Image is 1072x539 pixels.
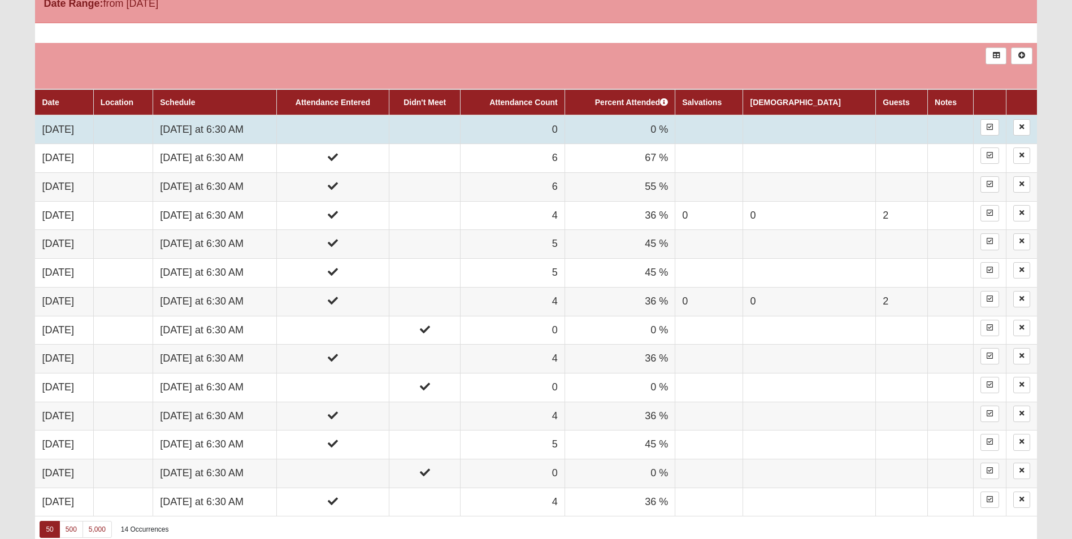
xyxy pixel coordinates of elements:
td: [DATE] at 6:30 AM [153,173,277,202]
td: [DATE] at 6:30 AM [153,373,277,402]
td: [DATE] at 6:30 AM [153,431,277,459]
td: [DATE] [35,201,93,230]
a: Delete [1013,205,1030,221]
a: Enter Attendance [980,492,999,508]
a: Enter Attendance [980,348,999,364]
td: 4 [461,345,565,373]
a: Delete [1013,147,1030,164]
td: [DATE] [35,230,93,259]
td: 4 [461,488,565,516]
td: [DATE] [35,173,93,202]
td: [DATE] at 6:30 AM [153,201,277,230]
td: [DATE] at 6:30 AM [153,459,277,488]
td: 0 % [565,459,675,488]
a: Enter Attendance [980,147,999,164]
a: Delete [1013,119,1030,136]
td: 0 [675,201,743,230]
td: [DATE] at 6:30 AM [153,488,277,516]
td: 4 [461,201,565,230]
a: Export to Excel [986,47,1006,64]
td: 0 [461,373,565,402]
td: [DATE] [35,144,93,173]
td: [DATE] [35,287,93,316]
a: Delete [1013,463,1030,479]
td: [DATE] at 6:30 AM [153,230,277,259]
td: 0 [675,287,743,316]
a: Delete [1013,233,1030,250]
td: 6 [461,173,565,202]
td: 36 % [565,402,675,431]
td: 45 % [565,230,675,259]
td: 2 [876,287,928,316]
th: [DEMOGRAPHIC_DATA] [743,89,876,115]
a: Percent Attended [595,98,668,107]
a: Enter Attendance [980,291,999,307]
a: Enter Attendance [980,406,999,422]
td: 6 [461,144,565,173]
td: 0 % [565,115,675,144]
a: Attendance Entered [296,98,370,107]
a: Delete [1013,262,1030,279]
td: [DATE] [35,259,93,288]
a: Location [101,98,133,107]
td: 45 % [565,259,675,288]
td: 36 % [565,345,675,373]
td: [DATE] [35,402,93,431]
td: 0 [743,287,876,316]
td: 36 % [565,287,675,316]
a: Schedule [160,98,195,107]
a: Delete [1013,377,1030,393]
td: 0 [461,316,565,345]
td: [DATE] [35,459,93,488]
td: [DATE] [35,373,93,402]
a: Delete [1013,291,1030,307]
td: 0 [461,459,565,488]
a: Enter Attendance [980,377,999,393]
a: Delete [1013,176,1030,193]
td: 36 % [565,488,675,516]
th: Guests [876,89,928,115]
a: Enter Attendance [980,119,999,136]
td: [DATE] [35,431,93,459]
a: Delete [1013,348,1030,364]
a: Delete [1013,320,1030,336]
td: [DATE] [35,345,93,373]
td: 5 [461,230,565,259]
td: [DATE] at 6:30 AM [153,402,277,431]
td: 0 [461,115,565,144]
td: [DATE] [35,115,93,144]
td: [DATE] at 6:30 AM [153,316,277,345]
a: Enter Attendance [980,233,999,250]
td: 55 % [565,173,675,202]
td: [DATE] at 6:30 AM [153,287,277,316]
td: [DATE] at 6:30 AM [153,345,277,373]
a: Enter Attendance [980,262,999,279]
td: 67 % [565,144,675,173]
td: 36 % [565,201,675,230]
td: 5 [461,431,565,459]
a: Alt+N [1011,47,1032,64]
a: Delete [1013,492,1030,508]
td: 45 % [565,431,675,459]
td: 4 [461,287,565,316]
td: 4 [461,402,565,431]
a: Enter Attendance [980,434,999,450]
td: [DATE] [35,488,93,516]
td: [DATE] [35,316,93,345]
td: 0 % [565,373,675,402]
td: 0 % [565,316,675,345]
td: 2 [876,201,928,230]
a: Notes [935,98,957,107]
td: 5 [461,259,565,288]
a: Enter Attendance [980,463,999,479]
a: Delete [1013,406,1030,422]
td: 0 [743,201,876,230]
a: Enter Attendance [980,320,999,336]
a: Attendance Count [489,98,558,107]
a: Delete [1013,434,1030,450]
td: [DATE] at 6:30 AM [153,144,277,173]
a: Enter Attendance [980,205,999,221]
td: [DATE] at 6:30 AM [153,259,277,288]
th: Salvations [675,89,743,115]
a: Date [42,98,59,107]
